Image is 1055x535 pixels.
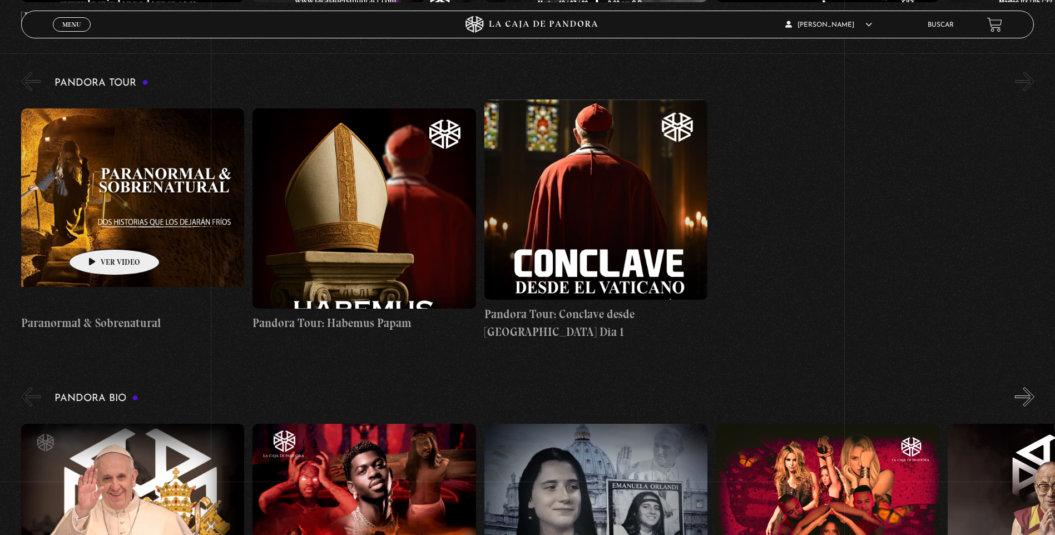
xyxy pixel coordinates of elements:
[1015,387,1034,407] button: Next
[252,314,476,332] h4: Pandora Tour: Habemus Papam
[21,8,244,26] h4: [DATE] [DATE]
[62,21,81,28] span: Menu
[21,72,41,91] button: Previous
[928,22,954,28] a: Buscar
[716,8,939,26] h4: Gente Sombra
[484,8,707,26] h4: Apariciones en Carretera
[21,314,244,332] h4: Paranormal & Sobrenatural
[59,31,85,38] span: Cerrar
[987,17,1002,32] a: View your shopping cart
[55,393,138,404] h3: Pandora Bio
[21,100,244,340] a: Paranormal & Sobrenatural
[252,8,476,26] h4: Historias Paranormales
[785,22,872,28] span: [PERSON_NAME]
[21,387,41,407] button: Previous
[1015,72,1034,91] button: Next
[252,100,476,340] a: Pandora Tour: Habemus Papam
[55,78,148,88] h3: Pandora Tour
[484,305,707,340] h4: Pandora Tour: Conclave desde [GEOGRAPHIC_DATA] Dia 1
[484,100,707,340] a: Pandora Tour: Conclave desde [GEOGRAPHIC_DATA] Dia 1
